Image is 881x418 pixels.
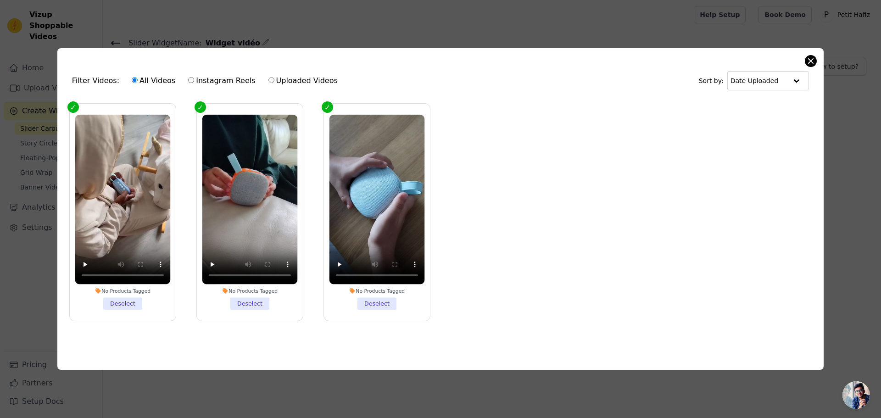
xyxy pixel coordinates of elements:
[75,288,170,294] div: No Products Tagged
[72,70,343,91] div: Filter Videos:
[329,288,424,294] div: No Products Tagged
[131,75,176,87] label: All Videos
[805,56,816,67] button: Close modal
[202,288,297,294] div: No Products Tagged
[842,381,870,409] div: Ouvrir le chat
[188,75,256,87] label: Instagram Reels
[699,71,809,90] div: Sort by:
[268,75,338,87] label: Uploaded Videos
